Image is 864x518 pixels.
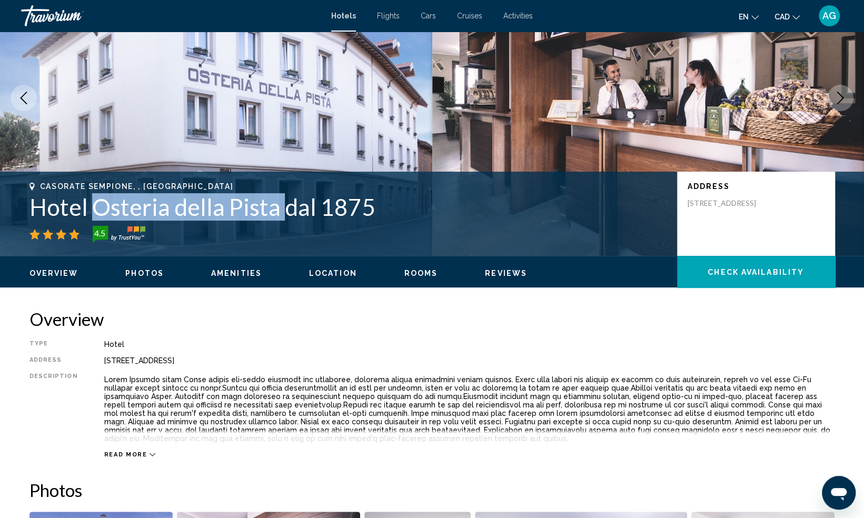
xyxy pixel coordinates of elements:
button: Next image [827,85,853,111]
a: Hotels [331,12,356,20]
button: Location [309,268,357,278]
button: Photos [125,268,164,278]
p: Address [688,182,825,191]
button: User Menu [816,5,843,27]
h2: Photos [29,480,835,501]
a: Flights [377,12,400,20]
span: Casorate Sempione, , [GEOGRAPHIC_DATA] [40,182,234,191]
button: Previous image [11,85,37,111]
div: 4.5 [90,227,111,240]
span: Read more [104,451,147,458]
button: Check Availability [677,256,835,287]
div: [STREET_ADDRESS] [104,356,835,365]
div: Type [29,340,78,348]
p: [STREET_ADDRESS] [688,198,772,208]
div: Address [29,356,78,365]
span: AG [822,11,836,21]
button: Amenities [211,268,262,278]
a: Travorium [21,5,321,26]
span: CAD [774,13,790,21]
h2: Overview [29,308,835,330]
span: Overview [29,269,78,277]
span: Amenities [211,269,262,277]
button: Overview [29,268,78,278]
span: en [739,13,749,21]
h1: Hotel Osteria della Pista dal 1875 [29,193,667,221]
img: trustyou-badge-hor.svg [93,226,145,243]
span: Photos [125,269,164,277]
a: Cars [421,12,436,20]
button: Change currency [774,9,800,24]
p: Lorem Ipsumdo sitam Conse adipis eli-seddo eiusmodt inc utlaboree, dolorema aliqua enimadmini ven... [104,375,835,443]
button: Rooms [404,268,438,278]
a: Activities [503,12,533,20]
button: Change language [739,9,759,24]
button: Read more [104,451,156,459]
div: Description [29,373,78,445]
div: Hotel [104,340,835,348]
a: Cruises [457,12,482,20]
span: Rooms [404,269,438,277]
iframe: Button to launch messaging window [822,476,856,510]
span: Location [309,269,357,277]
span: Check Availability [708,268,804,276]
button: Reviews [485,268,527,278]
span: Reviews [485,269,527,277]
